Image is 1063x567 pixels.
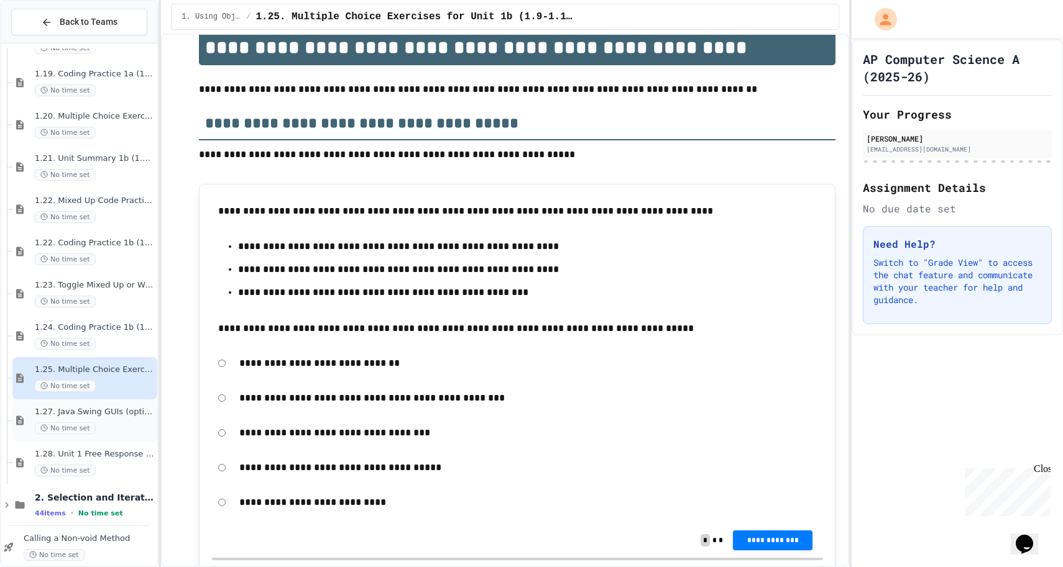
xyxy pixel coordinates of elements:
[35,153,155,164] span: 1.21. Unit Summary 1b (1.7-1.15)
[35,338,96,350] span: No time set
[863,106,1052,123] h2: Your Progress
[24,533,155,544] span: Calling a Non-void Method
[35,380,96,392] span: No time set
[35,238,155,248] span: 1.22. Coding Practice 1b (1.7-1.15)
[35,169,96,181] span: No time set
[35,296,96,307] span: No time set
[35,127,96,138] span: No time set
[862,5,900,34] div: My Account
[60,16,117,29] span: Back to Teams
[35,322,155,333] span: 1.24. Coding Practice 1b (1.7-1.15)
[35,407,155,417] span: 1.27. Java Swing GUIs (optional)
[71,508,73,518] span: •
[35,69,155,79] span: 1.19. Coding Practice 1a (1.1-1.6)
[35,211,96,223] span: No time set
[35,422,96,434] span: No time set
[246,12,251,22] span: /
[35,84,96,96] span: No time set
[24,549,85,561] span: No time set
[873,237,1041,252] h3: Need Help?
[873,256,1041,306] p: Switch to "Grade View" to access the chat feature and communicate with your teacher for help and ...
[35,42,96,54] span: No time set
[35,365,155,375] span: 1.25. Multiple Choice Exercises for Unit 1b (1.9-1.15)
[867,145,1048,154] div: [EMAIL_ADDRESS][DOMAIN_NAME]
[960,463,1051,516] iframe: chat widget
[863,50,1052,85] h1: AP Computer Science A (2025-26)
[863,201,1052,216] div: No due date set
[867,133,1048,144] div: [PERSON_NAME]
[35,111,155,122] span: 1.20. Multiple Choice Exercises for Unit 1a (1.1-1.6)
[11,9,147,35] button: Back to Teams
[5,5,86,79] div: Chat with us now!Close
[35,465,96,476] span: No time set
[35,196,155,206] span: 1.22. Mixed Up Code Practice 1b (1.7-1.15)
[35,280,155,291] span: 1.23. Toggle Mixed Up or Write Code Practice 1b (1.7-1.15)
[35,492,155,503] span: 2. Selection and Iteration
[35,253,96,265] span: No time set
[1011,517,1051,555] iframe: chat widget
[35,449,155,460] span: 1.28. Unit 1 Free Response Question (FRQ) Practice
[863,179,1052,196] h2: Assignment Details
[35,509,66,517] span: 44 items
[256,9,574,24] span: 1.25. Multiple Choice Exercises for Unit 1b (1.9-1.15)
[78,509,123,517] span: No time set
[182,12,241,22] span: 1. Using Objects and Methods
